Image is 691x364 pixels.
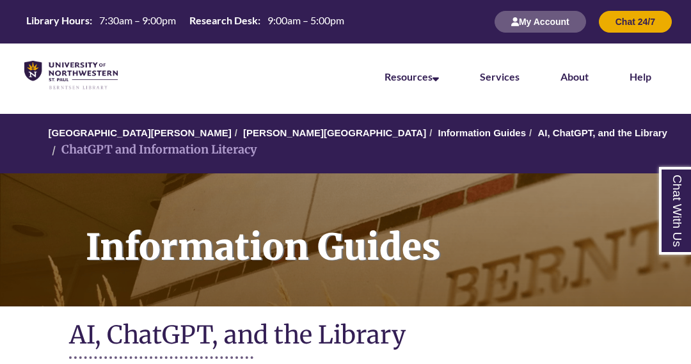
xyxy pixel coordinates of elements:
th: Library Hours: [21,13,94,28]
a: [PERSON_NAME][GEOGRAPHIC_DATA] [243,127,426,138]
a: Services [480,70,520,83]
span: 7:30am – 9:00pm [99,14,176,26]
button: My Account [495,11,586,33]
a: Hours Today [21,13,349,31]
button: Chat 24/7 [599,11,672,33]
a: AI, ChatGPT, and the Library [537,127,667,138]
li: ChatGPT and Information Literacy [49,141,257,159]
h1: AI, ChatGPT, and the Library [69,319,622,353]
a: Resources [385,70,439,83]
a: About [560,70,589,83]
img: UNWSP Library Logo [24,61,118,90]
a: [GEOGRAPHIC_DATA][PERSON_NAME] [49,127,232,138]
span: 9:00am – 5:00pm [267,14,344,26]
a: Information Guides [438,127,527,138]
a: Help [630,70,651,83]
a: My Account [495,16,586,27]
table: Hours Today [21,13,349,29]
h1: Information Guides [72,173,691,290]
a: Chat 24/7 [599,16,672,27]
th: Research Desk: [184,13,262,28]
